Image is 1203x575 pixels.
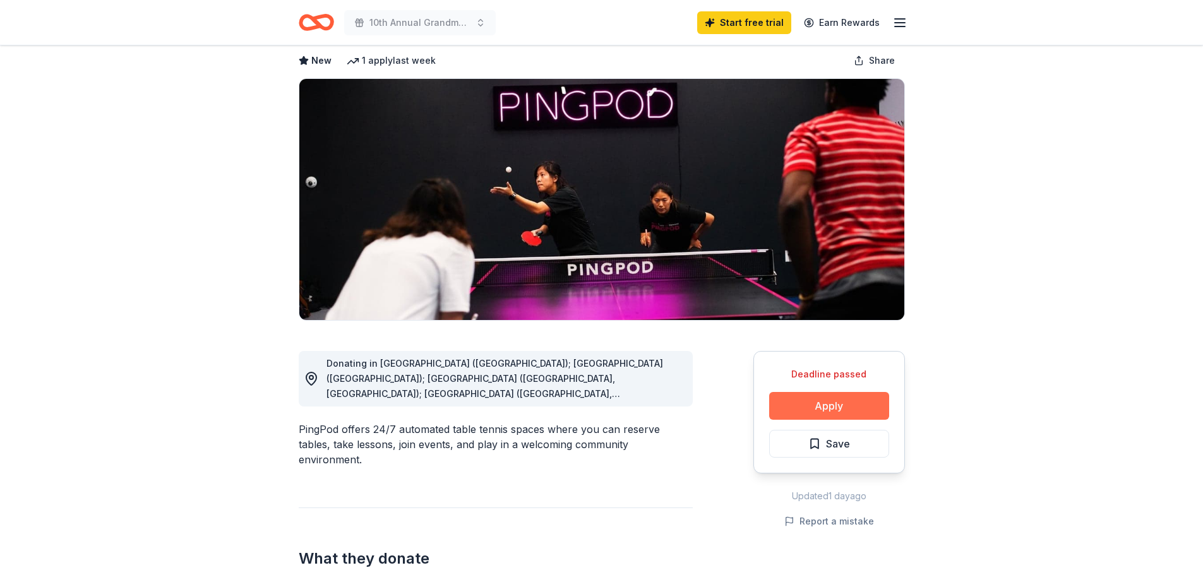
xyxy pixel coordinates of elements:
[826,436,850,452] span: Save
[347,53,436,68] div: 1 apply last week
[369,15,470,30] span: 10th Annual Grandma's Angels Holiday Luncheon
[769,392,889,420] button: Apply
[344,10,496,35] button: 10th Annual Grandma's Angels Holiday Luncheon
[784,514,874,529] button: Report a mistake
[753,489,905,504] div: Updated 1 day ago
[326,358,681,444] span: Donating in [GEOGRAPHIC_DATA] ([GEOGRAPHIC_DATA]); [GEOGRAPHIC_DATA] ([GEOGRAPHIC_DATA]); [GEOGRA...
[299,79,904,320] img: Image for PingPod
[299,548,693,569] h2: What they donate
[869,53,895,68] span: Share
[796,11,887,34] a: Earn Rewards
[769,430,889,458] button: Save
[769,367,889,382] div: Deadline passed
[697,11,791,34] a: Start free trial
[844,48,905,73] button: Share
[299,422,693,467] div: PingPod offers 24/7 automated table tennis spaces where you can reserve tables, take lessons, joi...
[311,53,332,68] span: New
[299,8,334,37] a: Home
